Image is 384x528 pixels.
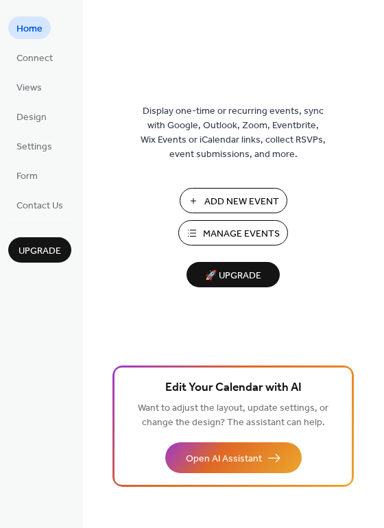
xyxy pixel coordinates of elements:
[8,193,71,216] a: Contact Us
[8,46,61,69] a: Connect
[141,104,326,162] span: Display one-time or recurring events, sync with Google, Outlook, Zoom, Eventbrite, Wix Events or ...
[16,110,47,125] span: Design
[8,75,50,98] a: Views
[165,442,302,473] button: Open AI Assistant
[180,188,287,213] button: Add New Event
[195,267,272,285] span: 🚀 Upgrade
[165,379,302,398] span: Edit Your Calendar with AI
[16,199,63,213] span: Contact Us
[8,237,71,263] button: Upgrade
[186,452,262,466] span: Open AI Assistant
[16,51,53,66] span: Connect
[16,140,52,154] span: Settings
[138,399,328,432] span: Want to adjust the layout, update settings, or change the design? The assistant can help.
[204,195,279,209] span: Add New Event
[187,262,280,287] button: 🚀 Upgrade
[203,227,280,241] span: Manage Events
[178,220,288,245] button: Manage Events
[16,22,43,36] span: Home
[16,169,38,184] span: Form
[8,164,46,187] a: Form
[16,81,42,95] span: Views
[8,134,60,157] a: Settings
[8,16,51,39] a: Home
[8,105,55,128] a: Design
[19,244,61,259] span: Upgrade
